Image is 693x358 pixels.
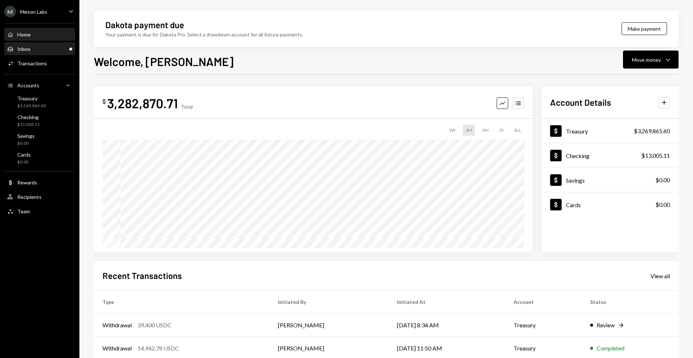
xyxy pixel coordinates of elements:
[655,176,670,184] div: $0.00
[581,291,679,314] th: Status
[463,125,475,136] div: 1M
[655,200,670,209] div: $0.00
[4,57,75,70] a: Transactions
[4,176,75,189] a: Rewards
[4,6,16,17] div: M
[479,125,492,136] div: 3M
[20,9,47,15] div: Meson Labs
[505,314,581,337] td: Treasury
[17,152,31,158] div: Cards
[4,190,75,203] a: Recipients
[103,321,132,329] div: Withdrawal
[4,42,75,55] a: Inbox
[622,22,667,35] button: Make payment
[597,321,615,329] div: Review
[4,205,75,218] a: Team
[103,98,106,105] div: $
[541,119,679,143] a: Treasury$3,269,865.60
[269,314,388,337] td: [PERSON_NAME]
[17,31,31,38] div: Home
[17,95,46,101] div: Treasury
[4,28,75,41] a: Home
[496,125,507,136] div: 1Y
[4,93,75,110] a: Treasury$3,269,865.60
[623,51,679,69] button: Move money
[566,128,588,135] div: Treasury
[181,104,193,110] div: Total
[641,151,670,160] div: $13,005.11
[17,179,37,185] div: Rewards
[138,321,171,329] div: 39,400 USDC
[511,125,524,136] div: ALL
[17,133,35,139] div: Savings
[388,291,505,314] th: Initiated At
[103,344,132,353] div: Withdrawal
[105,19,184,31] div: Dakota payment due
[4,112,75,129] a: Checking$13,005.11
[138,344,179,353] div: 14,942.78 USDC
[105,31,303,38] div: Your payment is due for Dakota Pro. Select a drawdown account for all future payments.
[505,291,581,314] th: Account
[17,140,35,147] div: $0.00
[103,270,182,281] h2: Recent Transactions
[94,291,269,314] th: Type
[566,152,589,159] div: Checking
[4,131,75,148] a: Savings$0.00
[17,82,39,88] div: Accounts
[269,291,388,314] th: Initiated By
[17,194,42,200] div: Recipients
[541,143,679,167] a: Checking$13,005.11
[446,125,458,136] div: 1W
[632,56,661,64] div: Move money
[550,96,611,108] h2: Account Details
[541,168,679,192] a: Savings$0.00
[17,122,40,128] div: $13,005.11
[17,60,47,66] div: Transactions
[4,149,75,167] a: Cards$0.00
[17,159,31,165] div: $0.00
[388,314,505,337] td: [DATE] 8:34 AM
[17,208,30,214] div: Team
[94,54,234,69] h1: Welcome, [PERSON_NAME]
[597,344,624,353] div: Completed
[17,103,46,109] div: $3,269,865.60
[4,79,75,92] a: Accounts
[17,46,30,52] div: Inbox
[650,272,670,280] a: View all
[107,95,178,111] div: 3,282,870.71
[566,177,585,184] div: Savings
[541,192,679,217] a: Cards$0.00
[566,201,581,208] div: Cards
[17,114,40,120] div: Checking
[634,127,670,135] div: $3,269,865.60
